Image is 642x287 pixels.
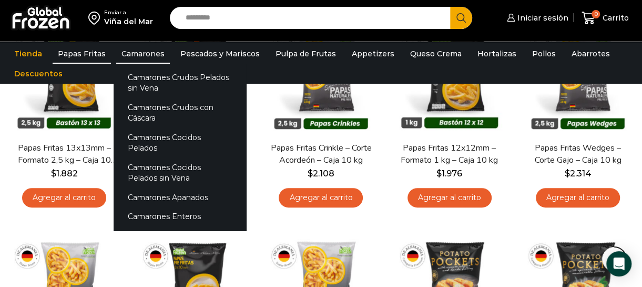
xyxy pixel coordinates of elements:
a: Papas Fritas Crinkle – Corte Acordeón – Caja 10 kg [270,142,372,166]
bdi: 1.976 [436,169,462,179]
a: Tienda [9,44,47,64]
a: Camarones Apanados [114,187,246,207]
a: Agregar al carrito: “Papas Fritas 12x12mm - Formato 1 kg - Caja 10 kg” [407,188,492,207]
span: $ [51,169,56,179]
a: Camarones [116,44,170,64]
a: Agregar al carrito: “Papas Fritas Wedges – Corte Gajo - Caja 10 kg” [536,188,620,207]
a: Papas Fritas 13x13mm – Formato 2,5 kg – Caja 10 kg [14,142,115,166]
span: 0 [592,10,600,18]
span: Carrito [600,13,629,23]
a: Iniciar sesión [504,7,568,28]
a: Papas Fritas [53,44,111,64]
span: Iniciar sesión [515,13,568,23]
span: $ [436,169,442,179]
a: 0 Carrito [579,6,631,31]
button: Search button [450,7,472,29]
a: Pollos [527,44,561,64]
a: Queso Crema [405,44,467,64]
span: $ [308,169,313,179]
a: Appetizers [347,44,400,64]
a: Hortalizas [472,44,522,64]
a: Camarones Cocidos Pelados sin Vena [114,157,246,187]
bdi: 1.882 [51,169,78,179]
img: address-field-icon.svg [88,9,104,27]
a: Pescados y Mariscos [175,44,265,64]
a: Agregar al carrito: “Papas Fritas Crinkle - Corte Acordeón - Caja 10 kg” [279,188,363,207]
a: Agregar al carrito: “Papas Fritas 13x13mm - Formato 2,5 kg - Caja 10 kg” [22,188,106,207]
a: Abarrotes [566,44,615,64]
span: $ [564,169,569,179]
a: Camarones Cocidos Pelados [114,128,246,158]
a: Camarones Enteros [114,207,246,226]
a: Camarones Crudos con Cáscara [114,98,246,128]
bdi: 2.314 [564,169,591,179]
a: Descuentos [9,64,68,84]
div: Enviar a [104,9,153,16]
a: Papas Fritas Wedges – Corte Gajo – Caja 10 kg [527,142,628,166]
bdi: 2.108 [308,169,334,179]
a: Papas Fritas 12x12mm – Formato 1 kg – Caja 10 kg [399,142,500,166]
div: Open Intercom Messenger [606,251,631,276]
a: Camarones Crudos Pelados sin Vena [114,68,246,98]
a: Pulpa de Frutas [270,44,341,64]
div: Viña del Mar [104,16,153,27]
